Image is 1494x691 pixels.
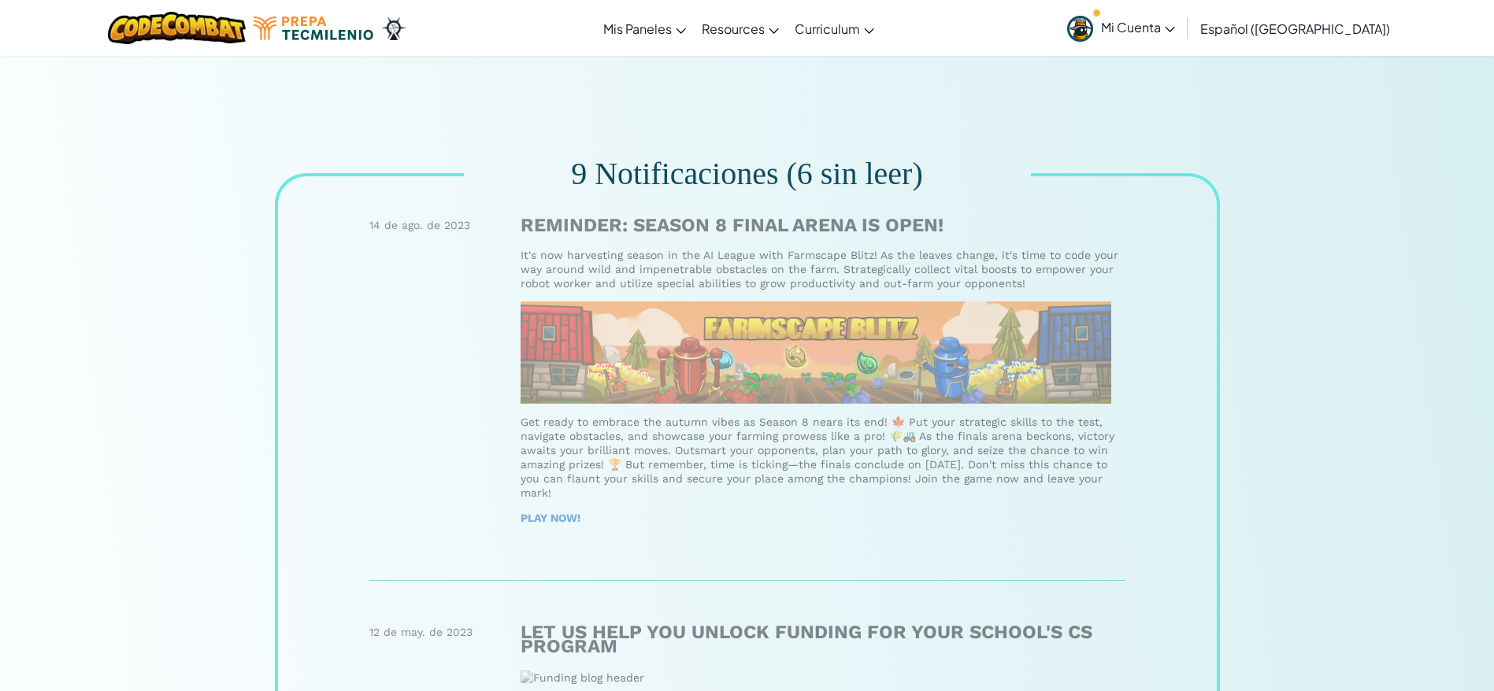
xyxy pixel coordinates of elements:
a: Mi Cuenta [1059,3,1183,53]
span: Mi Cuenta [1101,19,1175,35]
div: Let Us Help You Unlock Funding for Your School's CS Program [521,625,1125,653]
p: Get ready to embrace the autumn vibes as Season 8 nears its end! 🍁 Put your strategic skills to t... [521,415,1125,500]
span: Resources [702,20,765,37]
a: Mis Paneles [595,7,694,50]
p: It's now harvesting season in the AI League with Farmscape Blitz! As the leaves change, it's time... [521,248,1125,290]
span: Español ([GEOGRAPHIC_DATA]) [1200,20,1390,37]
img: Untitled design 2023 08 21 t093506 [521,301,1111,404]
a: PLAY NOW! [521,512,580,524]
img: Tecmilenio logo [254,17,373,40]
a: Resources [694,7,787,50]
div: 9 Notificaciones (6 sin leer) [571,162,923,185]
img: CodeCombat logo [108,12,246,44]
span: Mis Paneles [603,20,672,37]
div: 12 de may. de 2023 [369,625,521,639]
img: Funding blog header [521,671,644,685]
span: Curriculum [795,20,860,37]
div: Reminder: Season 8 Final Arena is Open! [521,218,1125,232]
div: 14 de ago. de 2023 [369,218,521,232]
img: avatar [1067,16,1093,42]
a: Español ([GEOGRAPHIC_DATA]) [1192,7,1398,50]
img: Ozaria [381,17,406,40]
a: Curriculum [787,7,882,50]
